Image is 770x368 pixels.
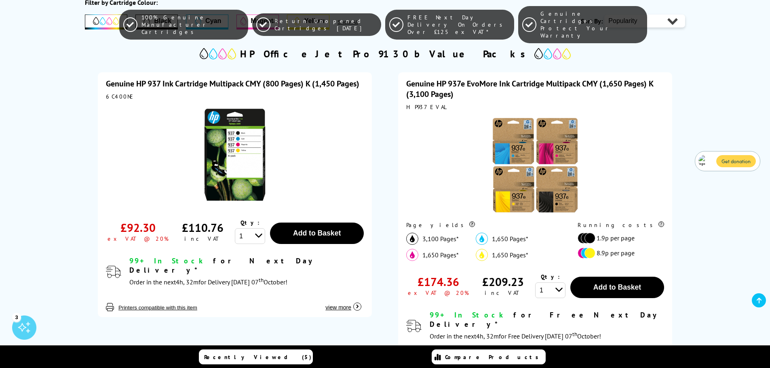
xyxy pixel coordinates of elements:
span: 100% Genuine Manufacturer Cartridges [141,14,244,36]
span: 99+ In Stock [129,256,206,265]
li: 1.9p per page [578,233,660,244]
div: 6C400NE [106,93,364,100]
div: £174.36 [418,274,459,289]
img: HP 937 Ink Cartridge Multipack CMY (800 Pages) K (1,450 Pages) [184,104,285,205]
span: 1,650 Pages* [422,251,459,259]
span: 4h, 32m [476,332,499,340]
span: Qty: [541,273,560,280]
span: Compare Products [445,353,543,361]
button: Printers compatible with this item [116,304,200,311]
a: Recently Viewed (5) [199,349,313,364]
span: for Next Day Delivery* [129,256,316,275]
span: 99+ In Stock [430,310,506,320]
div: 3 [12,313,21,322]
img: cyan_icon.svg [476,233,488,245]
a: Genuine HP 937e EvoMore Ink Cartridge Multipack CMY (1,650 Pages) K (3,100 Pages) [406,78,653,99]
a: Compare Products [432,349,546,364]
div: inc VAT [485,289,521,297]
div: modal_delivery [129,256,364,288]
div: Running costs [578,221,664,229]
div: £92.30 [120,220,156,235]
div: HP937EVAL [406,103,664,111]
sup: th [259,276,264,284]
span: 3,100 Pages* [422,235,459,243]
span: 4h, 32m [176,278,198,286]
img: black_icon.svg [406,233,418,245]
span: Add to Basket [593,283,641,291]
span: Return Unopened Cartridges [DATE] [274,17,377,32]
img: yellow_icon.svg [476,249,488,261]
div: ex VAT @ 20% [108,235,169,242]
div: Page yields [406,221,561,229]
button: Add to Basket [270,223,364,244]
div: £209.23 [482,274,524,289]
button: Add to Basket [570,277,664,298]
span: Order in the next for Free Delivery [DATE] 07 October! [430,332,601,340]
span: for Free Next Day Delivery* [430,310,660,329]
span: Order in the next for Delivery [DATE] 07 October! [129,278,287,286]
span: 1,650 Pages* [492,235,528,243]
h2: HP OfficeJet Pro 9130b Value Packs [240,48,530,60]
button: view more [323,296,364,311]
a: Genuine HP 937 Ink Cartridge Multipack CMY (800 Pages) K (1,450 Pages) [106,78,359,89]
span: Recently Viewed (5) [204,353,312,361]
span: Qty: [240,219,259,226]
li: 8.9p per page [578,248,660,259]
span: 1,650 Pages* [492,251,528,259]
span: FREE Next Day Delivery On Orders Over £125 ex VAT* [407,14,510,36]
div: modal_delivery [430,310,664,342]
span: view more [325,304,351,311]
div: £110.76 [182,220,224,235]
div: inc VAT [184,235,221,242]
img: magenta_icon.svg [406,249,418,261]
span: Genuine Cartridges Protect Your Warranty [540,10,643,39]
sup: th [572,330,577,338]
img: HP 937e EvoMore Ink Cartridge Multipack CMY (1,650 Pages) K (3,100 Pages) [485,115,586,216]
span: Add to Basket [293,229,341,237]
div: ex VAT @ 20% [408,289,469,297]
